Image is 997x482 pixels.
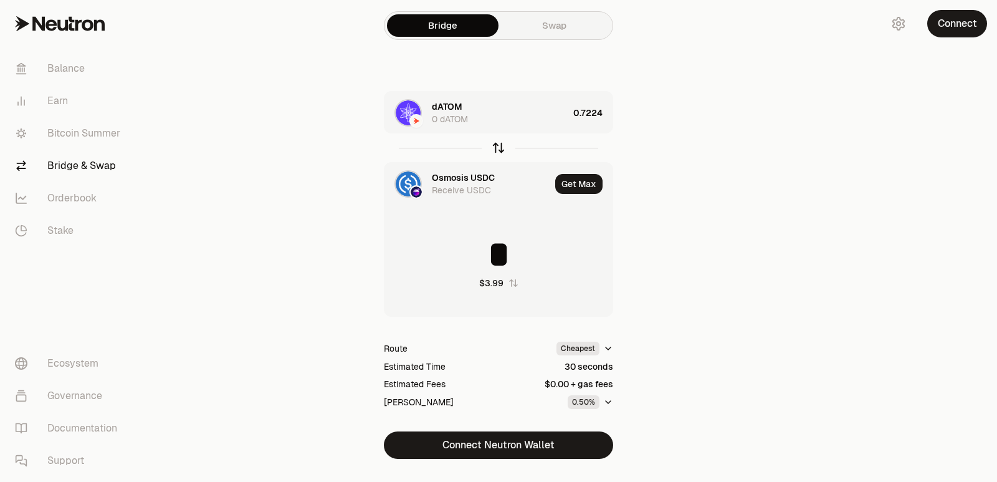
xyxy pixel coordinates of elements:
button: Get Max [555,174,603,194]
div: Route [384,342,408,355]
button: $3.99 [479,277,518,289]
a: Earn [5,85,135,117]
button: Cheapest [556,342,613,355]
img: Osmosis Logo [411,186,422,198]
a: Bitcoin Summer [5,117,135,150]
a: Bridge & Swap [5,150,135,182]
div: $0.00 + gas fees [545,378,613,390]
a: Governance [5,380,135,412]
img: dATOM Logo [396,100,421,125]
button: 0.50% [568,395,613,409]
a: Stake [5,214,135,247]
img: Neutron Logo [411,115,422,127]
div: Estimated Fees [384,378,446,390]
div: 30 seconds [565,360,613,373]
div: Osmosis USDC [432,171,495,184]
a: Documentation [5,412,135,445]
a: Bridge [387,14,499,37]
div: Receive USDC [432,184,491,196]
a: Support [5,445,135,477]
a: Ecosystem [5,347,135,380]
div: 0.50% [568,395,599,409]
div: dATOM LogoNeutron LogodATOM0 dATOM [384,92,568,134]
div: Estimated Time [384,360,446,373]
div: Cheapest [556,342,599,355]
div: $3.99 [479,277,503,289]
button: Connect [927,10,987,37]
div: dATOM [432,100,462,113]
div: 0 dATOM [432,113,468,125]
a: Orderbook [5,182,135,214]
div: USDC LogoOsmosis LogoOsmosis USDCReceive USDC [384,163,550,205]
div: [PERSON_NAME] [384,396,454,408]
div: 0.7224 [573,92,613,134]
button: Connect Neutron Wallet [384,431,613,459]
a: Swap [499,14,610,37]
a: Balance [5,52,135,85]
img: USDC Logo [396,171,421,196]
button: dATOM LogoNeutron LogodATOM0 dATOM0.7224 [384,92,613,134]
